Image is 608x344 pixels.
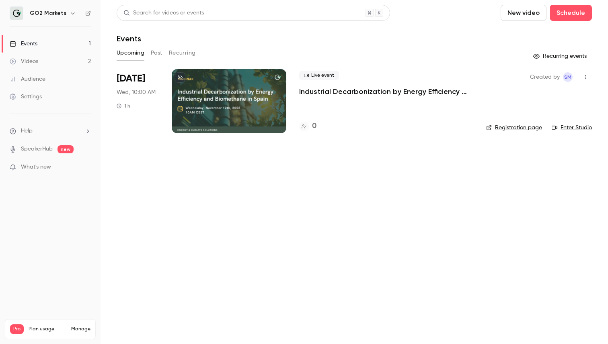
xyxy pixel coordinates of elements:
a: Industrial Decarbonization by Energy Efficiency and Biomethane in [GEOGRAPHIC_DATA] [299,87,473,96]
button: New video [501,5,546,21]
button: Recurring [169,47,196,59]
iframe: Noticeable Trigger [81,164,91,171]
div: Videos [10,57,38,65]
h4: 0 [312,121,316,132]
span: SM [564,72,571,82]
h6: GO2 Markets [30,9,66,17]
button: Recurring events [530,50,592,63]
span: What's new [21,163,51,171]
li: help-dropdown-opener [10,127,91,135]
button: Past [151,47,162,59]
a: SpeakerHub [21,145,53,153]
a: Enter Studio [552,124,592,132]
button: Schedule [550,5,592,21]
div: 1 h [117,103,130,109]
span: Sophia Mwema [563,72,573,82]
a: 0 [299,121,316,132]
button: Upcoming [117,47,144,59]
h1: Events [117,34,141,43]
img: GO2 Markets [10,7,23,20]
span: Created by [530,72,560,82]
div: Search for videos or events [123,9,204,17]
span: Wed, 10:00 AM [117,88,156,96]
span: Plan usage [29,326,66,332]
a: Manage [71,326,90,332]
span: Live event [299,71,339,80]
div: Settings [10,93,42,101]
span: [DATE] [117,72,145,85]
a: Registration page [486,124,542,132]
div: Nov 12 Wed, 10:00 AM (Europe/Berlin) [117,69,159,133]
div: Events [10,40,37,48]
span: Pro [10,324,24,334]
div: Audience [10,75,45,83]
span: Help [21,127,33,135]
span: new [58,145,74,153]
